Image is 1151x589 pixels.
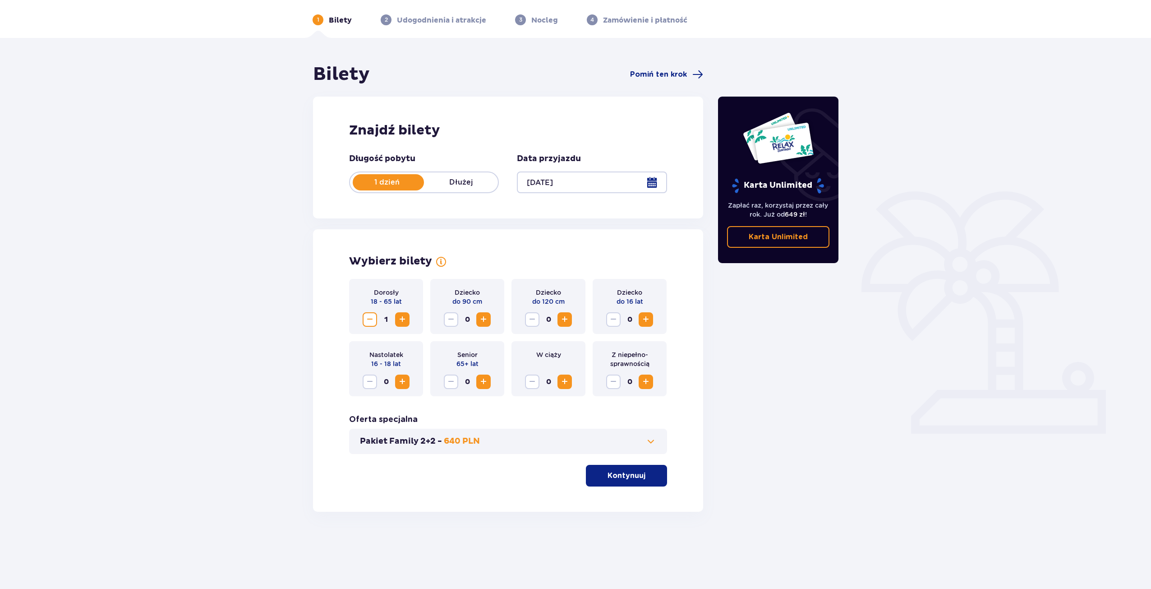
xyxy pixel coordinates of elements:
button: Zmniejsz [444,375,458,389]
img: Dwie karty całoroczne do Suntago z napisem 'UNLIMITED RELAX', na białym tle z tropikalnymi liśćmi... [742,112,814,164]
button: Zwiększ [639,312,653,327]
button: Kontynuuj [586,465,667,487]
button: Zmniejsz [363,312,377,327]
p: Z niepełno­sprawnością [600,350,659,368]
p: Kontynuuj [608,471,645,481]
button: Zmniejsz [525,375,539,389]
button: Zwiększ [395,312,410,327]
span: 0 [541,312,556,327]
div: 1Bilety [313,14,352,25]
p: 3 [519,16,522,24]
p: Karta Unlimited [731,178,825,194]
p: Długość pobytu [349,153,415,164]
p: Zapłać raz, korzystaj przez cały rok. Już od ! [727,201,830,219]
p: Senior [457,350,478,359]
p: Nocleg [531,15,558,25]
button: Zwiększ [395,375,410,389]
button: Zmniejsz [525,312,539,327]
span: 0 [460,312,474,327]
div: 2Udogodnienia i atrakcje [381,14,486,25]
p: Udogodnienia i atrakcje [397,15,486,25]
span: 1 [379,312,393,327]
p: do 90 cm [452,297,482,306]
p: 65+ lat [456,359,479,368]
p: 640 PLN [444,436,480,447]
span: 649 zł [785,211,805,218]
p: Dziecko [536,288,561,297]
p: 16 - 18 lat [371,359,401,368]
button: Zwiększ [639,375,653,389]
h1: Bilety [313,63,370,86]
p: 2 [385,16,388,24]
p: 18 - 65 lat [371,297,402,306]
button: Zmniejsz [444,312,458,327]
p: W ciąży [536,350,561,359]
h2: Znajdź bilety [349,122,667,139]
p: do 16 lat [617,297,643,306]
span: 0 [541,375,556,389]
span: 0 [460,375,474,389]
a: Pomiń ten krok [630,69,703,80]
a: Karta Unlimited [727,226,830,248]
p: Zamówienie i płatność [603,15,687,25]
button: Zwiększ [476,375,491,389]
span: 0 [622,312,637,327]
h2: Wybierz bilety [349,255,432,268]
p: Bilety [329,15,352,25]
div: 4Zamówienie i płatność [587,14,687,25]
button: Zmniejsz [606,312,621,327]
p: Nastolatek [369,350,403,359]
p: Dłużej [424,177,498,187]
p: Pakiet Family 2+2 - [360,436,442,447]
button: Pakiet Family 2+2 -640 PLN [360,436,656,447]
button: Zwiększ [557,375,572,389]
p: Dziecko [455,288,480,297]
span: Pomiń ten krok [630,70,687,79]
button: Zmniejsz [606,375,621,389]
p: 4 [590,16,594,24]
span: 0 [379,375,393,389]
h3: Oferta specjalna [349,414,418,425]
button: Zmniejsz [363,375,377,389]
p: Dziecko [617,288,642,297]
p: Karta Unlimited [749,232,808,242]
p: Dorosły [374,288,399,297]
p: Data przyjazdu [517,153,581,164]
p: 1 [317,16,319,24]
button: Zwiększ [476,312,491,327]
p: do 120 cm [532,297,565,306]
p: 1 dzień [350,177,424,187]
div: 3Nocleg [515,14,558,25]
span: 0 [622,375,637,389]
button: Zwiększ [557,312,572,327]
